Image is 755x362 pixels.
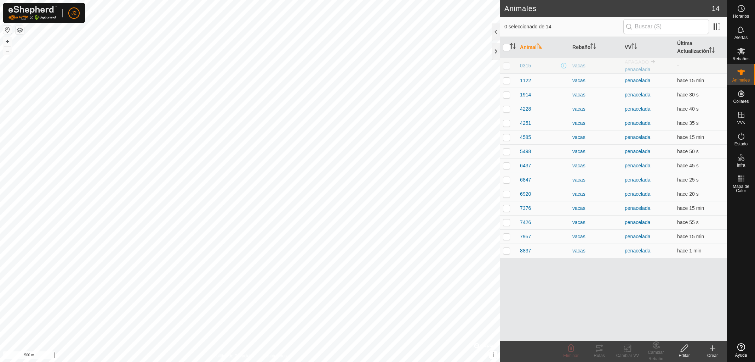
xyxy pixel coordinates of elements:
a: penacelada [625,234,650,239]
a: penacelada [625,134,650,140]
span: 0315 [520,62,531,69]
div: vacas [572,162,619,169]
div: vacas [572,91,619,99]
span: 6437 [520,162,531,169]
span: 7957 [520,233,531,240]
span: Eliminar [563,353,578,358]
th: Rebaño [570,37,622,58]
div: vacas [572,134,619,141]
span: J2 [72,9,77,17]
span: i [492,352,494,358]
span: 13 oct 2025, 15:17 [677,177,699,183]
button: – [3,46,12,55]
span: - [677,63,679,68]
div: Editar [670,352,698,359]
span: 7426 [520,219,531,226]
a: penacelada [625,205,650,211]
a: penacelada [625,120,650,126]
div: vacas [572,148,619,155]
a: penacelada [625,92,650,98]
th: Animal [517,37,570,58]
span: 8837 [520,247,531,255]
img: hasta [650,59,656,65]
p-sorticon: Activar para ordenar [590,44,596,50]
a: penacelada [625,219,650,225]
span: Collares [733,99,749,104]
p-sorticon: Activar para ordenar [510,44,516,50]
span: 0 seleccionado de 14 [504,23,623,30]
span: 14 [712,3,720,14]
a: penacelada [625,67,650,72]
button: + [3,37,12,46]
button: i [489,351,497,359]
span: 13 oct 2025, 15:17 [677,248,701,254]
span: Animales [732,78,750,82]
div: vacas [572,205,619,212]
div: vacas [572,219,619,226]
div: vacas [572,247,619,255]
span: Rebaños [732,57,749,61]
a: penacelada [625,177,650,183]
span: 13 oct 2025, 15:17 [677,163,699,168]
a: penacelada [625,106,650,112]
span: 4228 [520,105,531,113]
h2: Animales [504,4,712,13]
a: penacelada [625,78,650,83]
a: Política de Privacidad [213,353,254,359]
span: 13 oct 2025, 15:17 [677,149,699,154]
span: 7376 [520,205,531,212]
span: 13 oct 2025, 15:17 [677,92,699,98]
span: Horarios [733,14,749,18]
img: Logo Gallagher [8,6,57,20]
span: Infra [737,163,745,167]
span: Estado [734,142,748,146]
div: Cambiar Rebaño [642,349,670,362]
div: Crear [698,352,727,359]
a: penacelada [625,163,650,168]
span: 6920 [520,190,531,198]
span: 4251 [520,119,531,127]
span: 13 oct 2025, 15:03 [677,134,704,140]
p-sorticon: Activar para ordenar [537,44,542,50]
span: 13 oct 2025, 15:17 [677,191,699,197]
span: Mapa de Calor [729,184,753,193]
a: penacelada [625,191,650,197]
div: vacas [572,77,619,84]
input: Buscar (S) [623,19,709,34]
span: 5498 [520,148,531,155]
span: 13 oct 2025, 15:03 [677,205,704,211]
th: Última Actualización [674,37,727,58]
div: vacas [572,105,619,113]
div: vacas [572,190,619,198]
span: 1914 [520,91,531,99]
span: 13 oct 2025, 15:17 [677,106,699,112]
div: vacas [572,176,619,184]
div: Rutas [585,352,613,359]
div: vacas [572,62,619,69]
span: 13 oct 2025, 15:17 [677,120,699,126]
span: 6847 [520,176,531,184]
button: Restablecer Mapa [3,26,12,34]
span: Ayuda [735,353,747,357]
button: Capas del Mapa [16,26,24,34]
span: VVs [737,121,745,125]
div: vacas [572,119,619,127]
span: 1122 [520,77,531,84]
span: 4585 [520,134,531,141]
p-sorticon: Activar para ordenar [631,44,637,50]
span: 13 oct 2025, 15:17 [677,219,699,225]
a: Ayuda [727,340,755,360]
div: Cambiar VV [613,352,642,359]
a: penacelada [625,248,650,254]
div: vacas [572,233,619,240]
th: VV [622,37,674,58]
span: APAGADO [625,59,649,65]
p-sorticon: Activar para ordenar [709,48,715,54]
a: penacelada [625,149,650,154]
span: 13 oct 2025, 15:03 [677,78,704,83]
a: Contáctenos [263,353,287,359]
span: Alertas [734,35,748,40]
span: 13 oct 2025, 15:03 [677,234,704,239]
